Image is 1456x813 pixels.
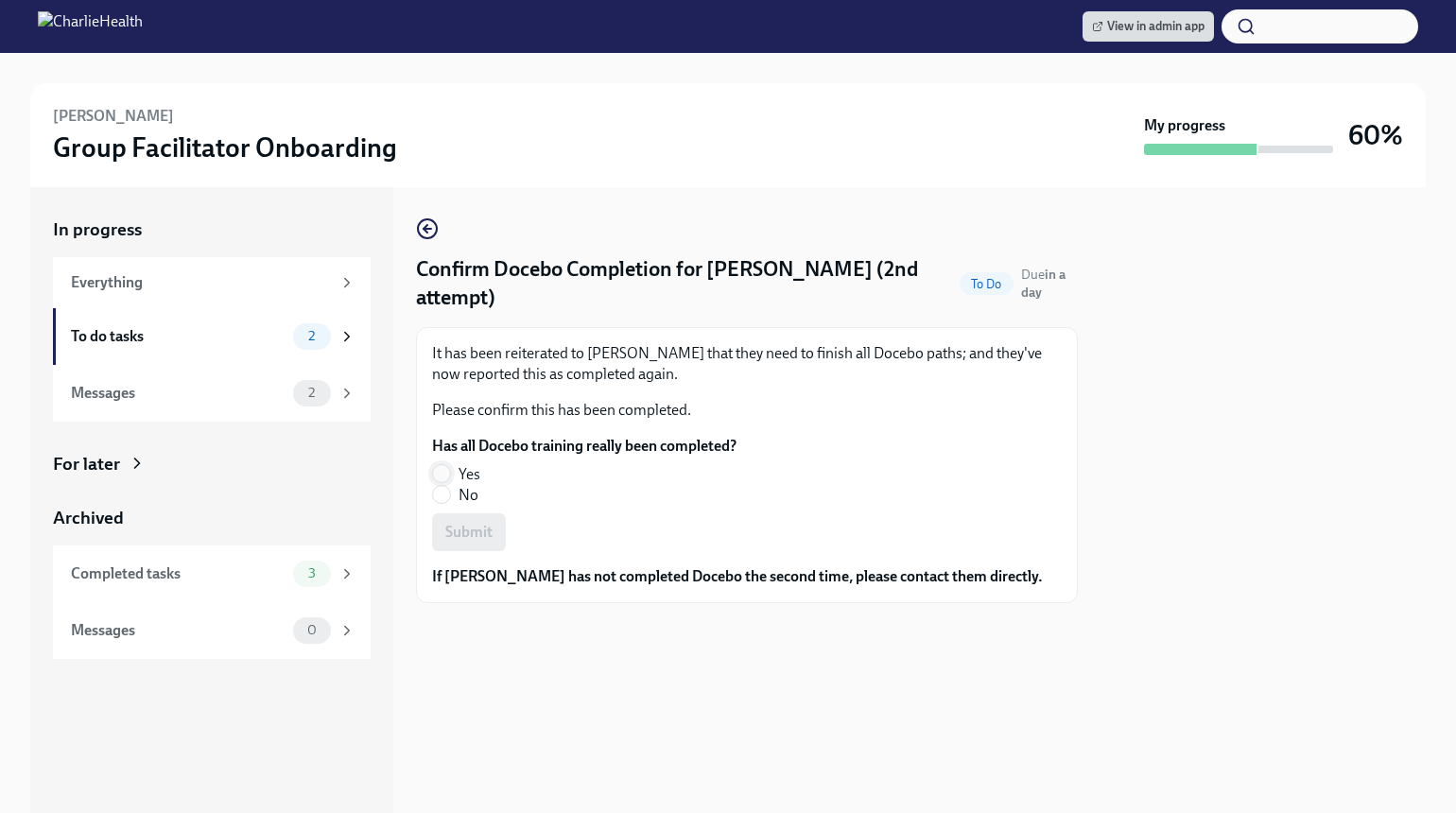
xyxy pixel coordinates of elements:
div: To do tasks [71,326,286,347]
h4: Confirm Docebo Completion for [PERSON_NAME] (2nd attempt) [416,255,952,312]
div: Everything [71,272,331,293]
strong: If [PERSON_NAME] has not completed Docebo the second time, please contact them directly. [432,567,1043,585]
span: Due [1021,267,1066,301]
a: For later [53,452,371,476]
div: Messages [71,620,286,641]
span: 3 [297,566,327,580]
a: Messages0 [53,602,371,659]
span: Yes [459,464,480,485]
h3: Group Facilitator Onboarding [53,130,397,164]
img: CharlieHealth [38,11,143,42]
a: Everything [53,257,371,308]
div: Completed tasks [71,563,286,584]
a: To do tasks2 [53,308,371,365]
span: September 5th, 2025 10:00 [1021,266,1078,302]
p: Please confirm this has been completed. [432,400,1062,421]
a: View in admin app [1083,11,1214,42]
div: Messages [71,383,286,404]
strong: in a day [1021,267,1066,301]
strong: My progress [1144,115,1225,136]
span: 2 [297,386,326,400]
p: It has been reiterated to [PERSON_NAME] that they need to finish all Docebo paths; and they've no... [432,343,1062,385]
a: In progress [53,217,371,242]
a: Messages2 [53,365,371,422]
span: No [459,485,478,506]
a: Archived [53,506,371,530]
h6: [PERSON_NAME] [53,106,174,127]
span: 2 [297,329,326,343]
h3: 60% [1348,118,1403,152]
a: Completed tasks3 [53,545,371,602]
label: Has all Docebo training really been completed? [432,436,737,457]
span: View in admin app [1092,17,1205,36]
span: 0 [296,623,328,637]
div: For later [53,452,120,476]
span: To Do [960,277,1014,291]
